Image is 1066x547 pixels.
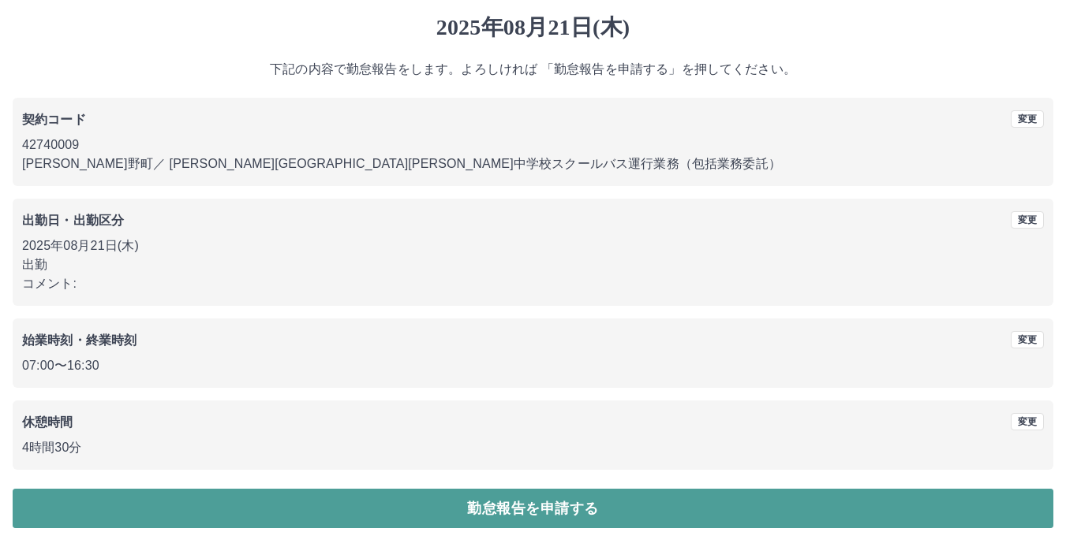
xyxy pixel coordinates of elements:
[1011,211,1044,229] button: 変更
[13,60,1053,79] p: 下記の内容で勤怠報告をします。よろしければ 「勤怠報告を申請する」を押してください。
[22,113,86,126] b: 契約コード
[22,154,1044,173] p: [PERSON_NAME]野町 ／ [PERSON_NAME][GEOGRAPHIC_DATA][PERSON_NAME]中学校スクールバス運行業務（包括業務委託）
[22,415,73,429] b: 休憩時間
[1011,413,1044,430] button: 変更
[13,14,1053,41] h1: 2025年08月21日(木)
[1011,331,1044,348] button: 変更
[22,255,1044,274] p: 出勤
[22,438,1044,457] p: 4時間30分
[22,356,1044,375] p: 07:00 〜 16:30
[13,489,1053,528] button: 勤怠報告を申請する
[22,136,1044,154] p: 42740009
[1011,110,1044,128] button: 変更
[22,214,124,227] b: 出勤日・出勤区分
[22,333,137,347] b: 始業時刻・終業時刻
[22,236,1044,255] p: 2025年08月21日(木)
[22,274,1044,293] p: コメント:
